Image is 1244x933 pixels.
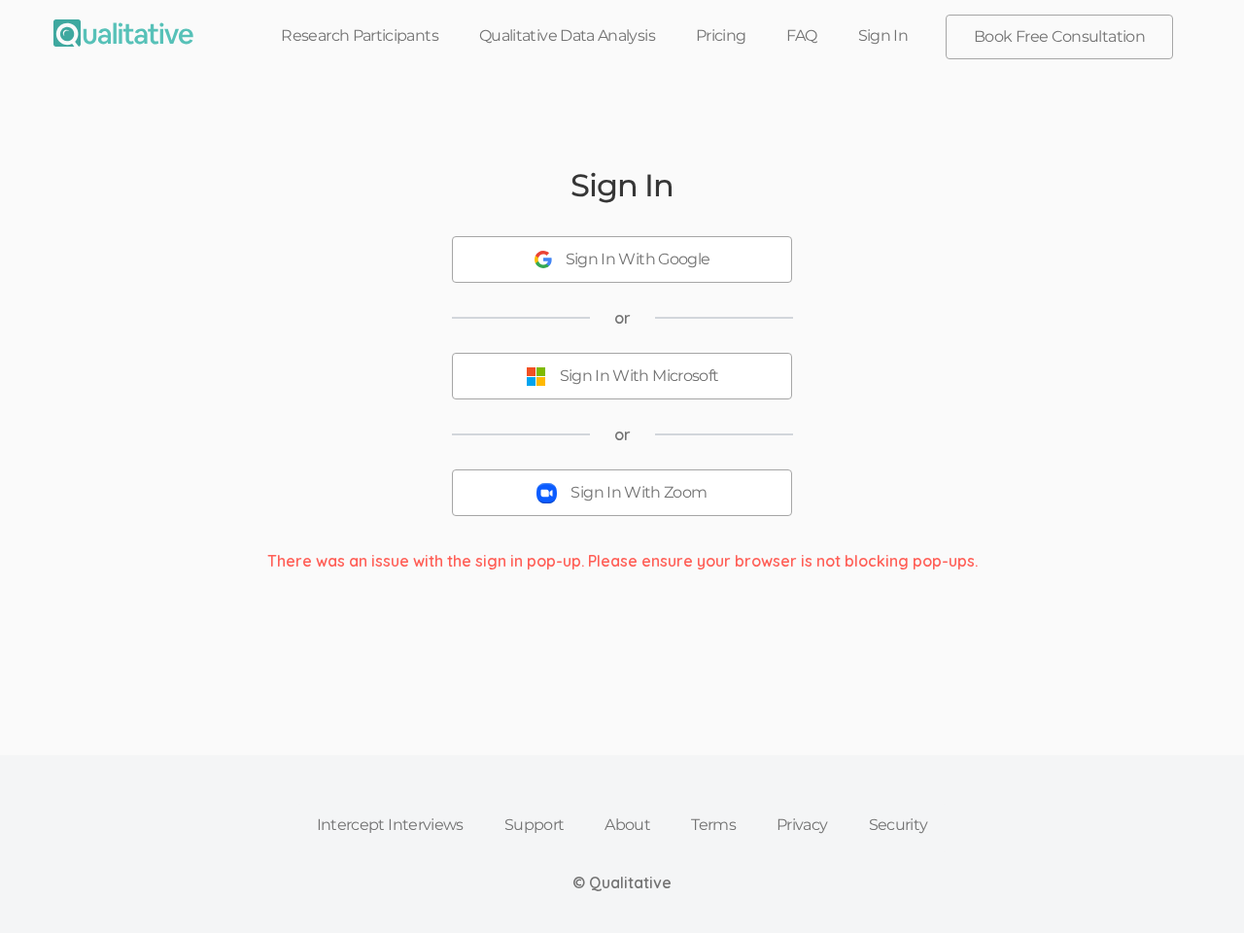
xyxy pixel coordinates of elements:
img: Qualitative [53,19,193,47]
a: Support [484,804,585,847]
iframe: Chat Widget [1147,840,1244,933]
button: Sign In With Microsoft [452,353,792,399]
h2: Sign In [570,168,673,202]
a: Privacy [756,804,848,847]
button: Sign In With Google [452,236,792,283]
a: Research Participants [260,15,459,57]
div: © Qualitative [572,872,672,894]
a: Sign In [838,15,929,57]
span: or [614,307,631,329]
span: or [614,424,631,446]
img: Sign In With Zoom [536,483,557,503]
a: Security [848,804,949,847]
img: Sign In With Microsoft [526,366,546,387]
a: FAQ [766,15,837,57]
a: Book Free Consultation [947,16,1172,58]
div: Sign In With Zoom [570,482,707,504]
a: Terms [671,804,756,847]
div: Sign In With Google [566,249,710,271]
a: Qualitative Data Analysis [459,15,675,57]
a: Intercept Interviews [296,804,484,847]
a: About [584,804,671,847]
button: Sign In With Zoom [452,469,792,516]
div: Sign In With Microsoft [560,365,719,388]
div: There was an issue with the sign in pop-up. Please ensure your browser is not blocking pop-ups. [253,550,992,572]
img: Sign In With Google [535,251,552,268]
a: Pricing [675,15,767,57]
